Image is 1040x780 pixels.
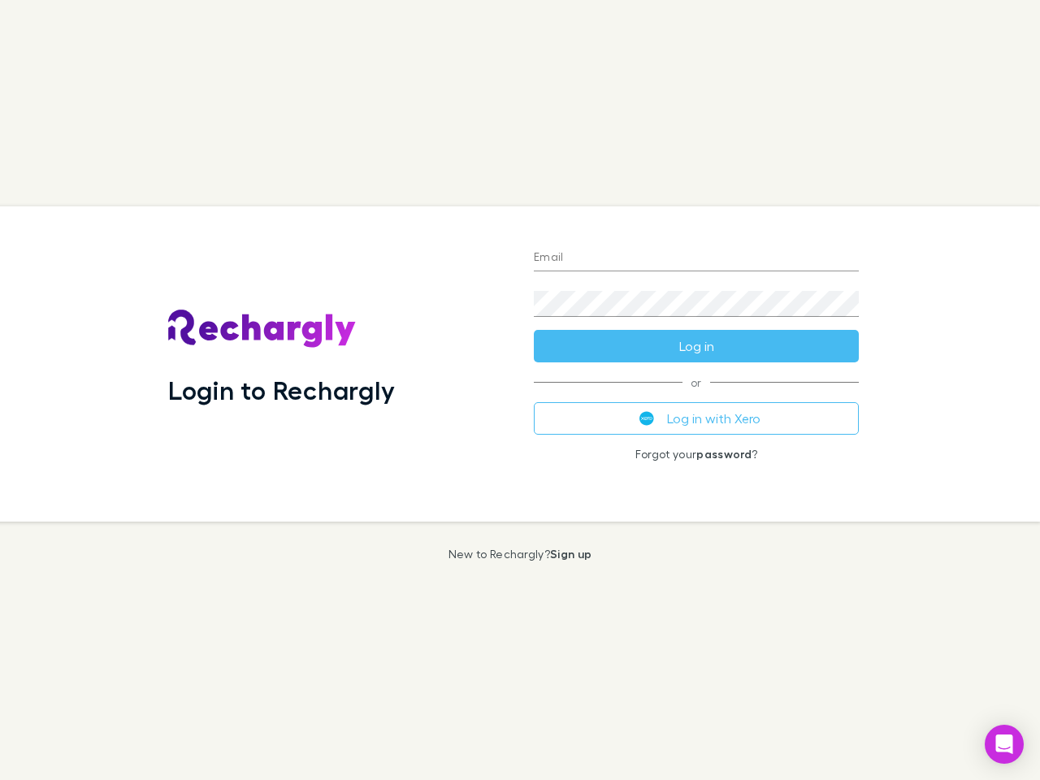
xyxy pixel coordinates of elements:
button: Log in [534,330,859,362]
button: Log in with Xero [534,402,859,435]
img: Xero's logo [639,411,654,426]
p: Forgot your ? [534,448,859,461]
span: or [534,382,859,383]
h1: Login to Rechargly [168,375,395,405]
a: password [696,447,752,461]
img: Rechargly's Logo [168,310,357,349]
div: Open Intercom Messenger [985,725,1024,764]
p: New to Rechargly? [448,548,592,561]
a: Sign up [550,547,591,561]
